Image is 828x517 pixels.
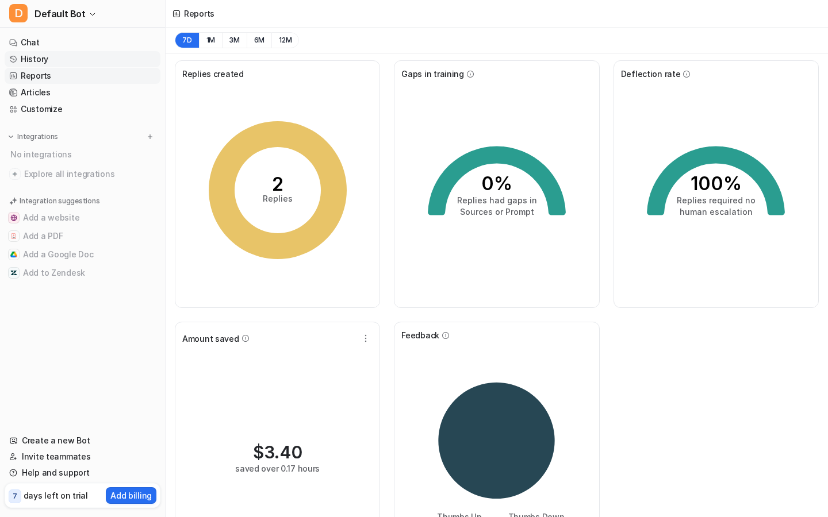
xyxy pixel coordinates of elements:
[17,132,58,141] p: Integrations
[264,442,302,462] span: 3.40
[182,333,239,345] span: Amount saved
[13,491,17,501] p: 7
[34,6,86,22] span: Default Bot
[621,68,681,80] span: Deflection rate
[10,214,17,221] img: Add a website
[481,172,512,195] tspan: 0%
[10,269,17,276] img: Add to Zendesk
[457,195,536,205] tspan: Replies had gaps in
[5,449,160,465] a: Invite teammates
[7,133,15,141] img: expand menu
[20,196,99,206] p: Integration suggestions
[677,195,756,205] tspan: Replies required no
[5,101,160,117] a: Customize
[222,32,247,48] button: 3M
[5,131,62,142] button: Integrations
[24,165,156,183] span: Explore all integrations
[24,489,88,501] p: days left on trial
[5,245,160,264] button: Add a Google DocAdd a Google Doc
[5,166,160,182] a: Explore all integrations
[5,227,160,245] button: Add a PDFAdd a PDF
[5,68,160,84] a: Reports
[9,168,21,180] img: explore all integrations
[9,4,28,22] span: D
[263,194,293,203] tspan: Replies
[184,7,214,20] div: Reports
[401,329,439,341] span: Feedback
[199,32,223,48] button: 1M
[106,487,156,504] button: Add billing
[146,133,154,141] img: menu_add.svg
[253,442,302,462] div: $
[7,145,160,164] div: No integrations
[272,173,283,195] tspan: 2
[401,68,464,80] span: Gaps in training
[5,433,160,449] a: Create a new Bot
[5,84,160,101] a: Articles
[5,264,160,282] button: Add to ZendeskAdd to Zendesk
[5,209,160,227] button: Add a websiteAdd a website
[271,32,299,48] button: 12M
[5,51,160,67] a: History
[235,462,320,474] div: saved over 0.17 hours
[5,34,160,51] a: Chat
[247,32,272,48] button: 6M
[10,251,17,258] img: Add a Google Doc
[10,233,17,240] img: Add a PDF
[110,489,152,501] p: Add billing
[680,207,753,217] tspan: human escalation
[5,465,160,481] a: Help and support
[182,68,244,80] span: Replies created
[691,172,742,195] tspan: 100%
[459,207,534,217] tspan: Sources or Prompt
[175,32,199,48] button: 7D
